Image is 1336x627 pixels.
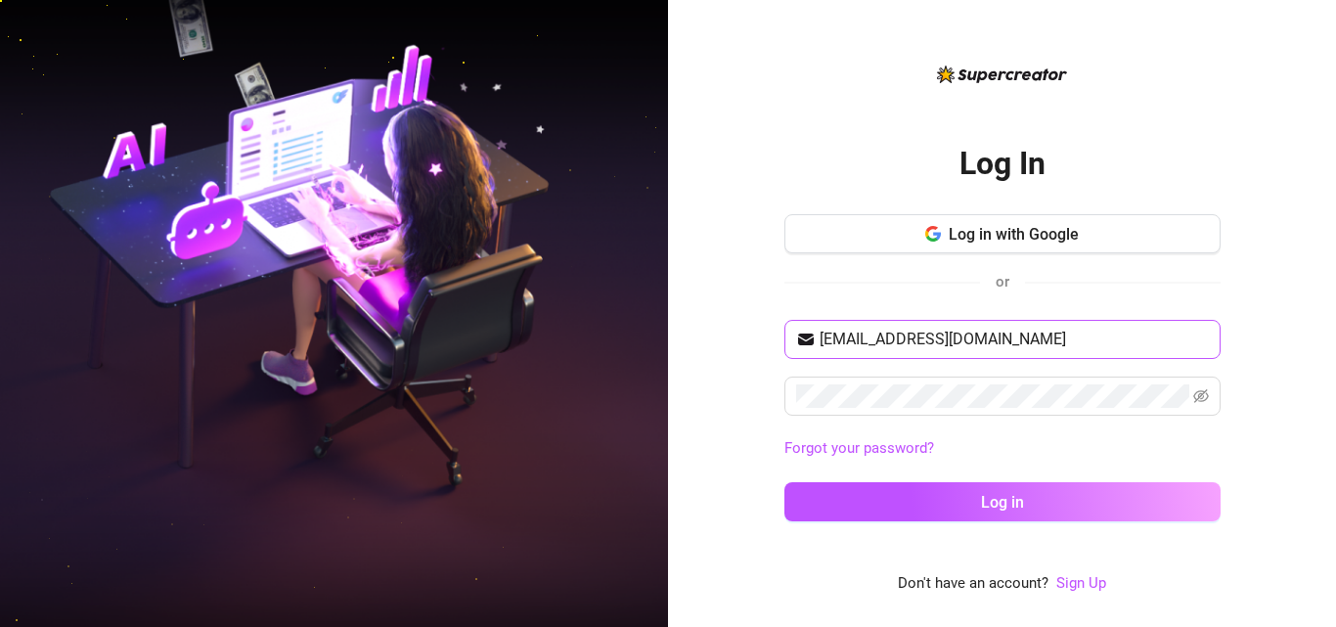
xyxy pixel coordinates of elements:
button: Log in with Google [784,214,1221,253]
a: Sign Up [1056,574,1106,592]
span: or [996,273,1009,291]
a: Sign Up [1056,572,1106,596]
input: Your email [820,328,1209,351]
button: Log in [784,482,1221,521]
span: Log in with Google [949,225,1079,244]
a: Forgot your password? [784,439,934,457]
h2: Log In [959,144,1046,184]
a: Forgot your password? [784,437,1221,461]
img: logo-BBDzfeDw.svg [937,66,1067,83]
span: Don't have an account? [898,572,1048,596]
span: Log in [981,493,1024,512]
span: eye-invisible [1193,388,1209,404]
